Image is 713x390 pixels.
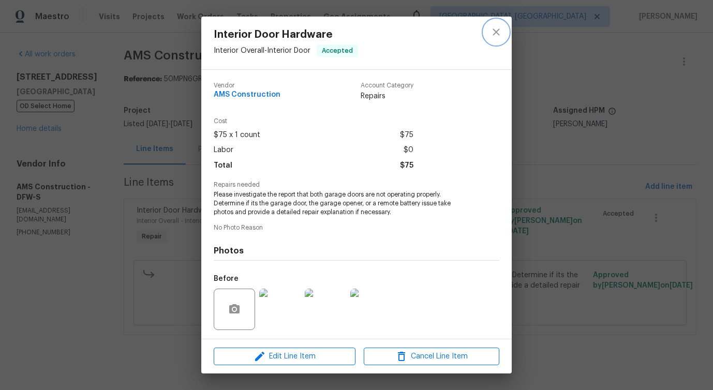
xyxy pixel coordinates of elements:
span: Edit Line Item [217,350,352,363]
span: Vendor [214,82,280,89]
span: AMS Construction [214,91,280,99]
span: No Photo Reason [214,224,499,231]
span: Cancel Line Item [367,350,496,363]
span: Please investigate the report that both garage doors are not operating properly. Determine if its... [214,190,471,216]
span: Cost [214,118,413,125]
button: Edit Line Item [214,348,355,366]
span: Accepted [318,46,357,56]
span: $75 [400,128,413,143]
span: $75 x 1 count [214,128,260,143]
span: Repairs [361,91,413,101]
span: $0 [404,143,413,158]
span: Total [214,158,232,173]
h4: Photos [214,246,499,256]
h5: Before [214,275,239,282]
span: Account Category [361,82,413,89]
span: Interior Door Hardware [214,29,358,40]
span: Repairs needed [214,182,499,188]
button: Cancel Line Item [364,348,499,366]
span: Labor [214,143,233,158]
button: close [484,20,509,44]
span: Interior Overall - Interior Door [214,47,310,54]
span: $75 [400,158,413,173]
